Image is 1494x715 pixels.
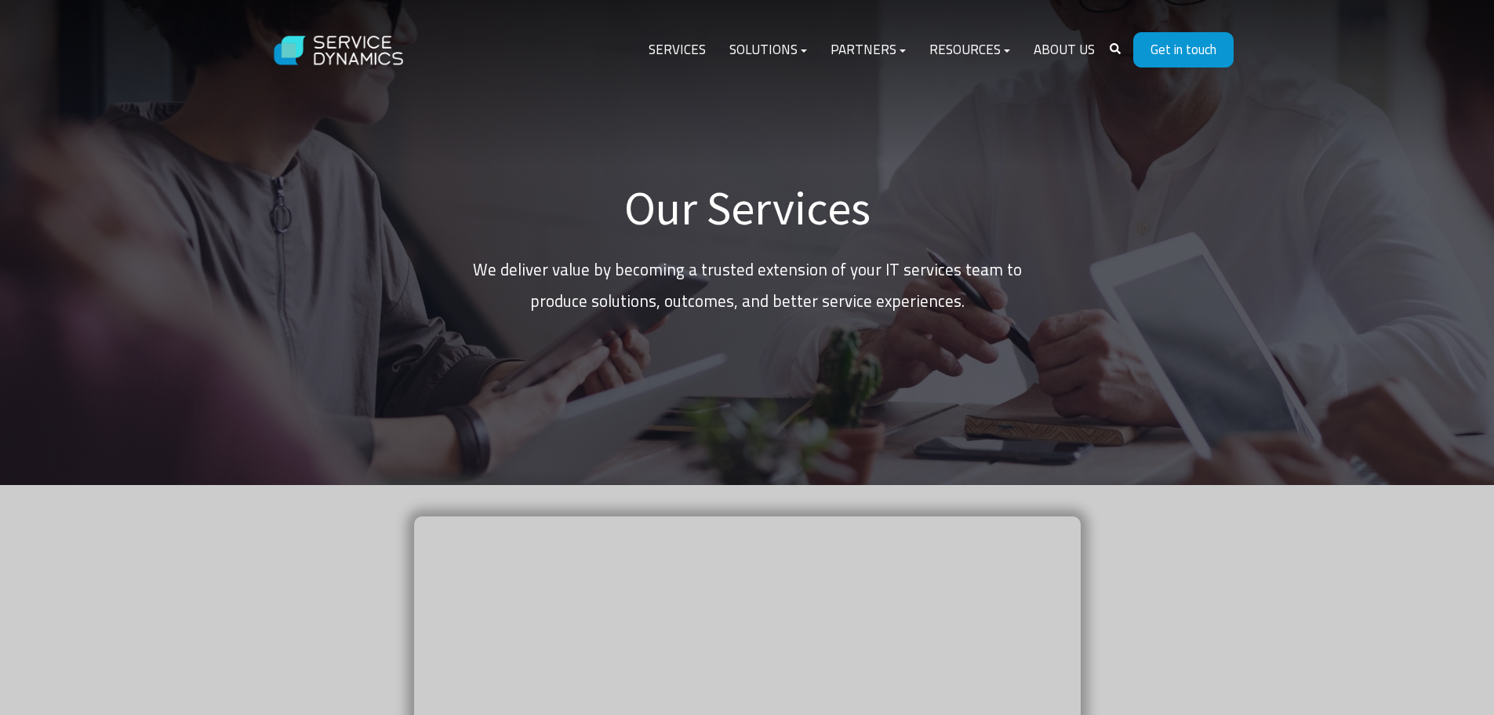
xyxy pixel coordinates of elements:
div: Navigation Menu [637,31,1107,69]
a: About Us [1022,31,1107,69]
a: Services [637,31,718,69]
a: Get in touch [1133,32,1234,67]
h1: Our Services [473,180,1022,236]
a: Partners [819,31,918,69]
a: Solutions [718,31,819,69]
p: We deliver value by becoming a trusted extension of your IT services team to produce solutions, o... [473,254,1022,317]
img: Service Dynamics Logo - White [261,20,418,81]
a: Resources [918,31,1022,69]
